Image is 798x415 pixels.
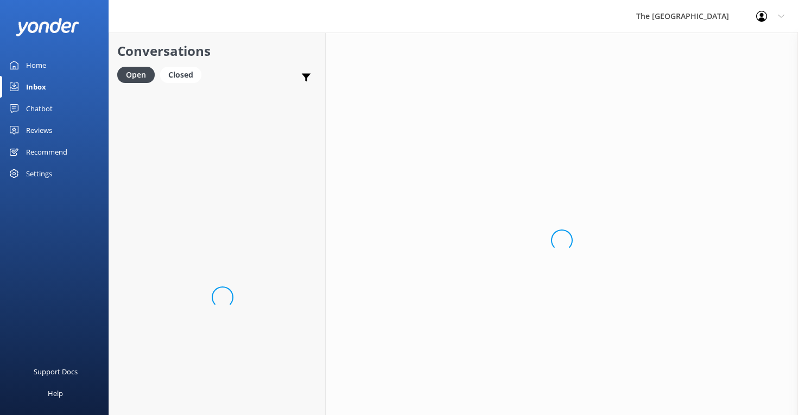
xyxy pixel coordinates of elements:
div: Reviews [26,119,52,141]
h2: Conversations [117,41,317,61]
div: Support Docs [34,361,78,382]
div: Open [117,67,155,83]
img: yonder-white-logo.png [16,18,79,36]
div: Home [26,54,46,76]
div: Recommend [26,141,67,163]
a: Closed [160,68,207,80]
div: Closed [160,67,201,83]
div: Settings [26,163,52,184]
a: Open [117,68,160,80]
div: Chatbot [26,98,53,119]
div: Inbox [26,76,46,98]
div: Help [48,382,63,404]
